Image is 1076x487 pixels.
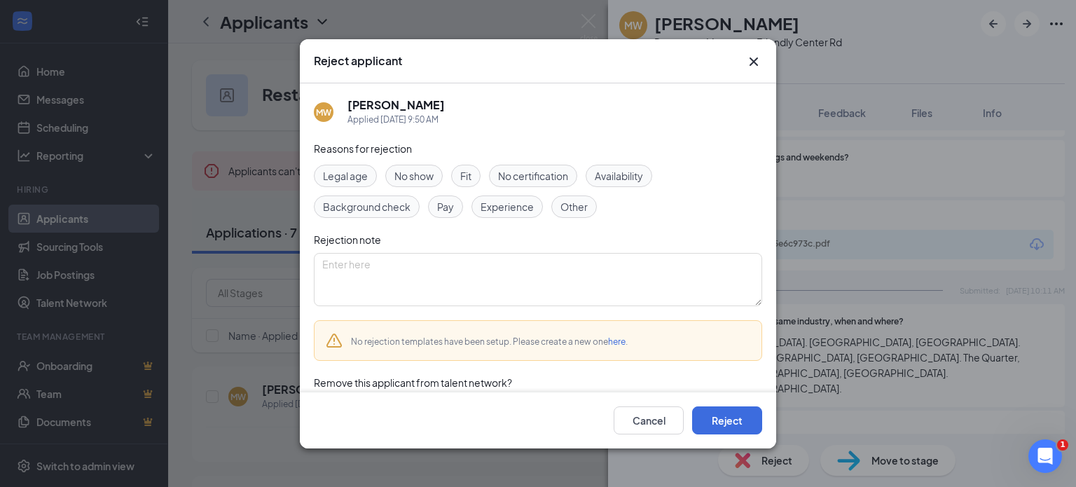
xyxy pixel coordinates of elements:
button: Close [745,53,762,70]
span: Remove this applicant from talent network? [314,376,512,389]
span: Pay [437,199,454,214]
span: Reasons for rejection [314,142,412,155]
div: MW [316,106,331,118]
span: No rejection templates have been setup. Please create a new one . [351,336,628,347]
span: Background check [323,199,411,214]
a: here [608,336,626,347]
span: No certification [498,168,568,184]
span: Experience [481,199,534,214]
span: 1 [1057,439,1068,451]
span: Other [560,199,588,214]
span: No show [394,168,434,184]
span: Availability [595,168,643,184]
div: Applied [DATE] 9:50 AM [347,113,445,127]
span: Rejection note [314,233,381,246]
button: Reject [692,406,762,434]
svg: Cross [745,53,762,70]
svg: Warning [326,332,343,349]
h3: Reject applicant [314,53,402,69]
iframe: Intercom live chat [1028,439,1062,473]
h5: [PERSON_NAME] [347,97,445,113]
span: Legal age [323,168,368,184]
button: Cancel [614,406,684,434]
span: Fit [460,168,471,184]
